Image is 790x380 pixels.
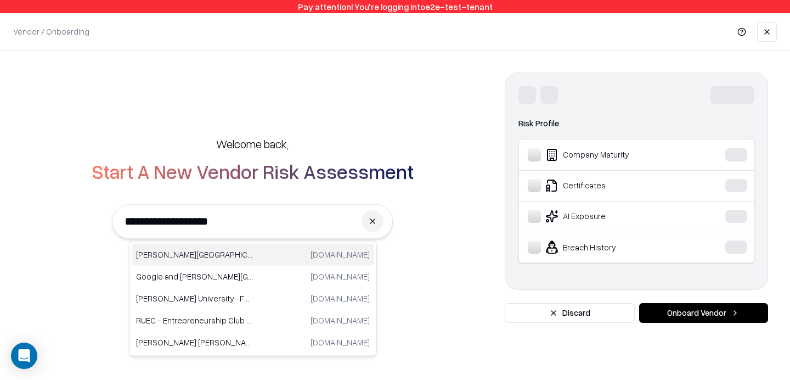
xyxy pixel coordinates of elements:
p: [PERSON_NAME][GEOGRAPHIC_DATA] [136,249,253,260]
h5: Welcome back, [216,136,289,152]
div: Risk Profile [518,117,754,130]
p: [DOMAIN_NAME] [311,271,370,282]
p: RUEC - Entrepreneurship Club [PERSON_NAME][GEOGRAPHIC_DATA] [136,315,253,326]
button: Discard [505,303,635,323]
p: [DOMAIN_NAME] [311,249,370,260]
p: [PERSON_NAME] [PERSON_NAME] & [PERSON_NAME] LLP [136,337,253,348]
div: Open Intercom Messenger [11,343,37,369]
div: AI Exposure [528,210,692,223]
div: Company Maturity [528,148,692,161]
p: Vendor / Onboarding [13,26,89,37]
div: Certificates [528,179,692,192]
p: [PERSON_NAME] University- FORE Executive Education [136,293,253,304]
button: Onboard Vendor [639,303,768,323]
div: Suggestions [129,241,377,356]
p: [DOMAIN_NAME] [311,315,370,326]
h2: Start A New Vendor Risk Assessment [92,160,414,182]
div: Breach History [528,241,692,254]
p: [DOMAIN_NAME] [311,293,370,304]
p: [DOMAIN_NAME] [311,337,370,348]
p: Google and [PERSON_NAME][GEOGRAPHIC_DATA] [136,271,253,282]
